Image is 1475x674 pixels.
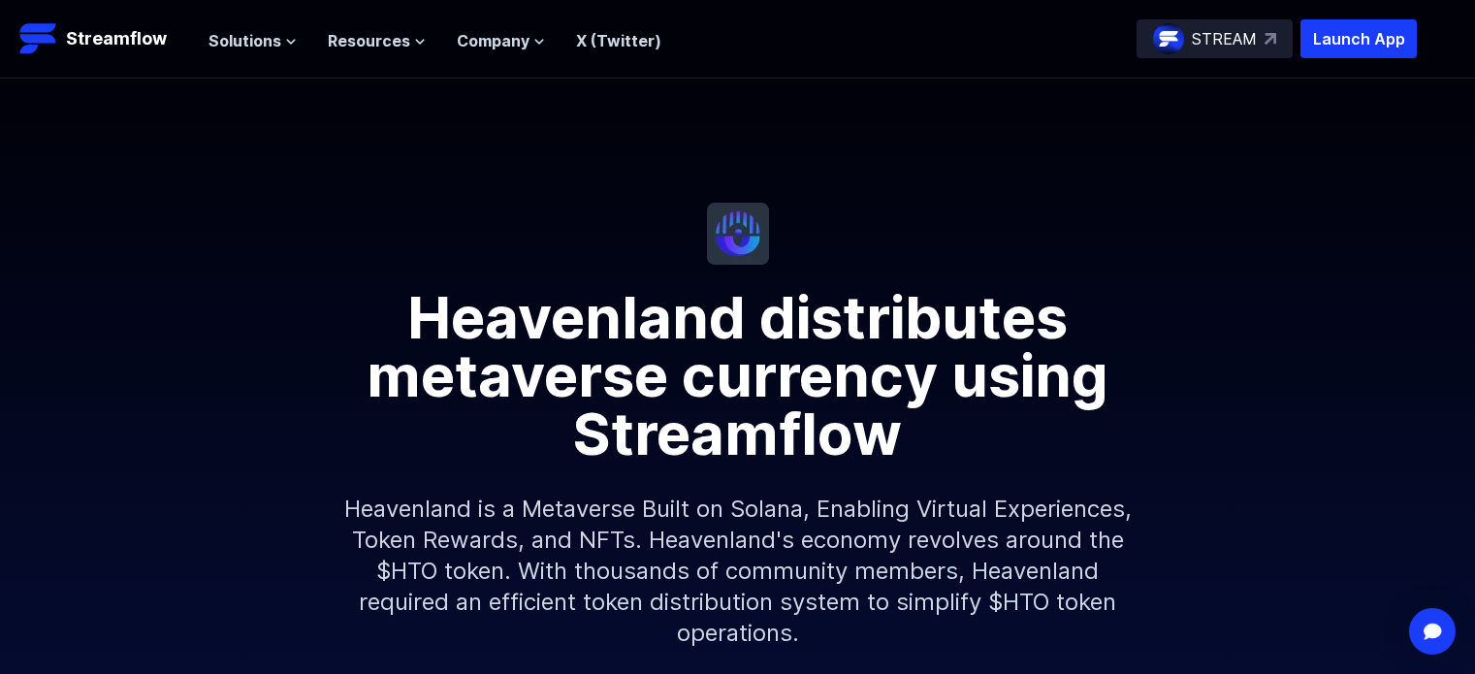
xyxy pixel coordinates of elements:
[1300,19,1417,58] button: Launch App
[457,29,529,52] span: Company
[457,29,545,52] button: Company
[66,25,167,52] p: Streamflow
[19,19,189,58] a: Streamflow
[707,203,769,265] img: Heavenland
[1265,33,1276,45] img: top-right-arrow.svg
[328,29,410,52] span: Resources
[328,29,426,52] button: Resources
[1409,608,1456,655] div: Open Intercom Messenger
[19,19,58,58] img: Streamflow Logo
[273,265,1203,463] h1: Heavenland distributes metaverse currency using Streamflow
[1153,23,1184,54] img: streamflow-logo-circle.png
[208,29,281,52] span: Solutions
[1137,19,1293,58] a: STREAM
[208,29,297,52] button: Solutions
[1192,27,1257,50] p: STREAM
[576,31,661,50] a: X (Twitter)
